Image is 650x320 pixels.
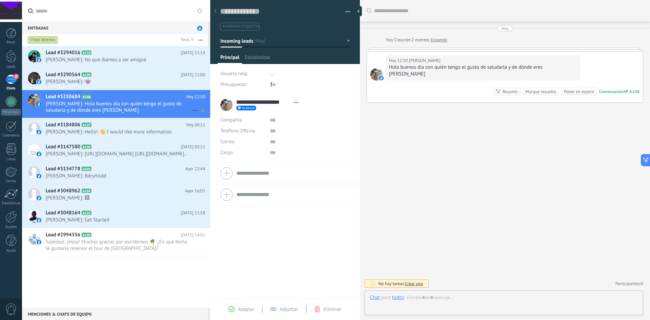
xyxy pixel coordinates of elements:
img: facebook-sm.svg [37,196,41,200]
span: Elías Matias Bautista [370,68,383,81]
span: : [404,294,405,301]
span: [PERSON_NAME]: Bdryñisdd [46,173,192,179]
div: Menciones & Chats de equipo [22,308,208,320]
div: Leads [1,65,21,69]
span: A105 [82,167,91,171]
span: [PERSON_NAME]: 🖼 [46,195,192,201]
span: Eliminar [324,306,342,313]
span: [DATE] 03:51 [181,144,205,150]
div: Entradas [22,22,208,34]
span: [DATE] 14:01 [181,232,205,238]
div: todos [392,294,404,300]
img: facebook-sm.svg [37,80,41,84]
div: Ajustes [1,225,21,229]
div: Compañía [220,115,265,126]
span: Usuario resp. [220,70,248,77]
span: 8 [197,26,202,31]
span: 0 [641,281,643,286]
button: Correo [220,136,235,147]
div: Hoy 12:50 [389,57,409,64]
a: Expandir [431,37,447,43]
span: [DATE] 15:00 [181,71,205,78]
div: WhatsApp [1,109,21,115]
span: Lead #3294016 [46,49,80,56]
span: Hoy 08:11 [186,122,205,128]
span: A107 [82,123,91,127]
div: $ [270,79,350,90]
a: Lead #3048164 A103 [DATE] 15:58 [PERSON_NAME]: Get Started [22,206,210,228]
span: A109 [82,72,91,77]
span: Lead #3048962 [46,188,80,194]
span: [PERSON_NAME]: No que íbamos a ser amigoá [46,57,192,63]
a: Lead #3184806 A107 Hoy 08:11 [PERSON_NAME]: Hello! 👋 I would like more information. [22,118,210,140]
div: Cargo [220,147,265,158]
div: Panel [1,40,21,45]
button: Teléfono Oficina [220,126,256,136]
span: [PERSON_NAME]: [URL][DOMAIN_NAME] [URL][DOMAIN_NAME].. [46,151,192,157]
span: [PERSON_NAME]: 👾 [46,79,192,85]
img: facebook-sm.svg [37,102,41,106]
span: Lead #3184806 [46,122,80,128]
span: [DATE] 15:58 [181,210,205,216]
div: Chats [1,86,21,91]
img: facebook-sm.svg [37,240,41,244]
img: facebook-sm.svg [37,218,41,222]
span: Hoy 12:50 [186,93,205,100]
div: № A108 [624,89,640,94]
div: Chats abiertos [28,36,58,44]
div: Usuario resp. [220,68,265,79]
span: Teléfono Oficina [220,128,256,134]
span: #agregar etiquetas [223,24,259,29]
div: Correo [1,179,21,184]
div: Ayuda [1,249,21,253]
span: A100 [82,233,91,237]
span: Correo [220,138,235,145]
div: Creación: [386,37,448,43]
span: Aceptar [238,306,254,313]
img: facebook-sm.svg [37,152,41,156]
div: Hola buenos día con quién tengo el gusto de saludarla y de dónde eres [PERSON_NAME] [389,64,578,78]
a: Lead #3294016 A110 [DATE] 15:14 [PERSON_NAME]: No que íbamos a ser amigoá [22,46,210,68]
a: Lead #2994356 A100 [DATE] 14:01 Salesbot: ¡Hola! Muchas gracias por escribirnos 🌴 ¿En qué fecha l... [22,228,210,256]
span: 8 [14,74,19,79]
span: Salesbot: ¡Hola! Muchas gracias por escribirnos 🌴 ¿En qué fecha le gustaría reservar el tour de [... [46,239,192,252]
div: No hay tareas. [378,281,423,286]
div: Total: 9 [178,37,193,43]
span: ... [270,70,274,77]
span: para [381,294,391,301]
span: facebook [242,106,255,110]
a: Lead #3290564 A109 [DATE] 15:00 [PERSON_NAME]: 👾 [22,68,210,90]
a: Lead #3048962 A104 Ayer 16:03 [PERSON_NAME]: 🖼 [22,184,210,206]
span: Crear una [405,281,423,286]
span: Lead #3250684 [46,93,80,100]
span: [PERSON_NAME]: Get Started [46,217,192,223]
span: [PERSON_NAME]: Hola buenos día con quién tengo el gusto de saludarla y de dónde eres [PERSON_NAME] [46,101,192,113]
span: A108 [82,94,91,99]
span: Principal [220,54,239,64]
div: Presupuesto [220,79,265,90]
span: A106 [82,145,91,149]
a: Lead #3134778 A105 Ayer 22:44 [PERSON_NAME]: Bdryñisdd [22,162,210,184]
span: A103 [82,211,91,215]
a: Lead #3250684 A108 Hoy 12:50 [PERSON_NAME]: Hola buenos día con quién tengo el gusto de saludarla... [22,90,210,118]
img: facebook-sm.svg [37,130,41,134]
div: Ocultar [355,6,362,16]
img: facebook-sm.svg [37,174,41,178]
span: Lead #3048164 [46,210,80,216]
span: Elías Matias Bautista [409,57,440,64]
a: Lead #3147580 A106 [DATE] 03:51 [PERSON_NAME]: [URL][DOMAIN_NAME] [URL][DOMAIN_NAME].. [22,140,210,162]
div: Calendario [1,133,21,138]
a: Participantes:0 [615,281,643,286]
div: Conversación [599,89,624,94]
span: Cargo [220,150,233,155]
span: Lead #3134778 [46,166,80,172]
span: Ayer 16:03 [185,188,205,194]
span: A104 [82,189,91,193]
span: 2 eventos [411,37,429,43]
div: Resumir [502,88,518,95]
span: Adjuntar [280,306,298,313]
div: Listas [1,157,21,162]
img: facebook-sm.svg [37,58,41,62]
span: Estadísticas [245,54,270,64]
span: [PERSON_NAME]: Hello! 👋 I would like more information. [46,129,192,135]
